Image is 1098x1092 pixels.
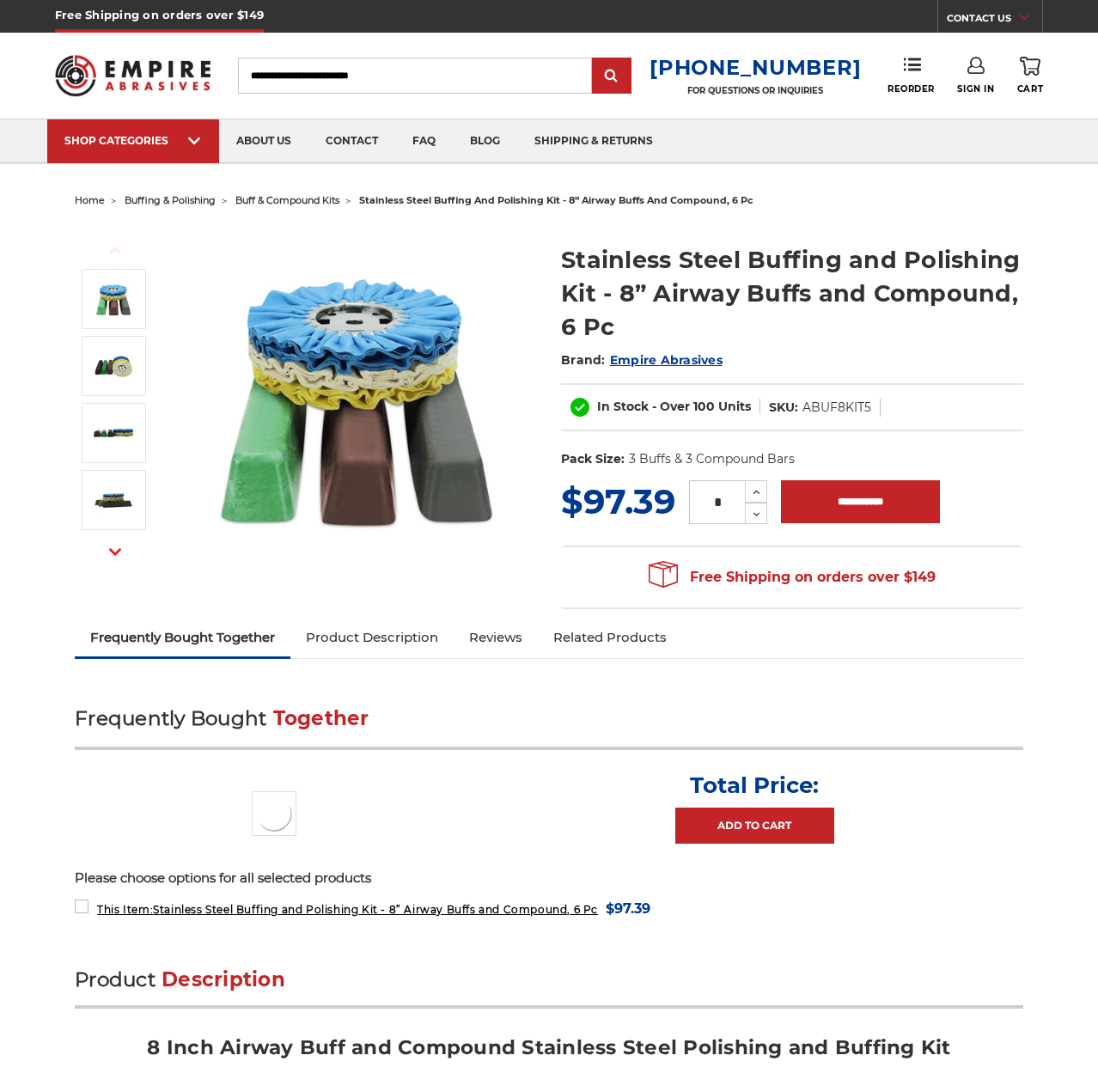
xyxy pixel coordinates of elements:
[888,83,935,95] span: Reorder
[186,225,529,569] img: 8 inch airway buffing wheel and compound kit for stainless steel
[219,119,308,163] a: about us
[888,57,935,94] a: Reorder
[75,967,156,991] span: Product
[125,194,216,206] a: buffing & polishing
[64,134,202,147] div: SHOP CATEGORIES
[252,791,296,836] img: 8 inch airway buffing wheel and compound kit for stainless steel
[95,534,136,570] button: Next
[454,619,538,656] a: Reviews
[650,85,861,96] p: FOR QUESTIONS OR INQUIRIES
[1017,57,1043,95] a: Cart
[92,278,135,320] img: 8 inch airway buffing wheel and compound kit for stainless steel
[947,9,1042,33] a: CONTACT US
[561,243,1023,344] h1: Stainless Steel Buffing and Polishing Kit - 8” Airway Buffs and Compound, 6 Pc
[802,399,871,417] dd: ABUF8KIT5
[75,1034,1023,1073] h2: 8 Inch Airway Buff and Compound Stainless Steel Polishing and Buffing Kit
[957,83,994,95] span: Sign In
[92,412,135,454] img: Stainless Steel Buffing and Polishing Kit - 8” Airway Buffs and Compound, 6 Pc
[649,560,936,595] span: Free Shipping on orders over $149
[92,479,135,522] img: Stainless Steel Buffing and Polishing Kit - 8” Airway Buffs and Compound, 6 Pc
[652,399,690,414] span: - Over
[561,352,606,368] span: Brand:
[650,55,861,80] a: [PHONE_NUMBER]
[75,194,105,206] a: home
[95,232,136,269] button: Previous
[235,194,339,206] a: buff & compound kits
[629,450,795,468] dd: 3 Buffs & 3 Compound Bars
[610,352,723,368] a: Empire Abrasives
[55,45,210,106] img: Empire Abrasives
[395,119,453,163] a: faq
[690,772,819,799] p: Total Price:
[538,619,682,656] a: Related Products
[561,450,625,468] dt: Pack Size:
[561,480,675,522] span: $97.39
[75,619,290,656] a: Frequently Bought Together
[75,869,1023,888] p: Please choose options for all selected products
[359,194,753,206] span: stainless steel buffing and polishing kit - 8” airway buffs and compound, 6 pc
[97,903,598,916] span: Stainless Steel Buffing and Polishing Kit - 8” Airway Buffs and Compound, 6 Pc
[675,808,834,844] a: Add to Cart
[517,119,670,163] a: shipping & returns
[769,399,798,417] dt: SKU:
[597,399,649,414] span: In Stock
[97,903,153,916] strong: This Item:
[1017,83,1043,95] span: Cart
[290,619,454,656] a: Product Description
[162,967,285,991] span: Description
[718,399,751,414] span: Units
[606,897,650,920] span: $97.39
[595,59,629,94] input: Submit
[75,706,266,730] span: Frequently Bought
[273,706,369,730] span: Together
[453,119,517,163] a: blog
[92,345,135,387] img: stainless steel 8 inch airway buffing wheel and compound kit
[308,119,395,163] a: contact
[693,399,715,414] span: 100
